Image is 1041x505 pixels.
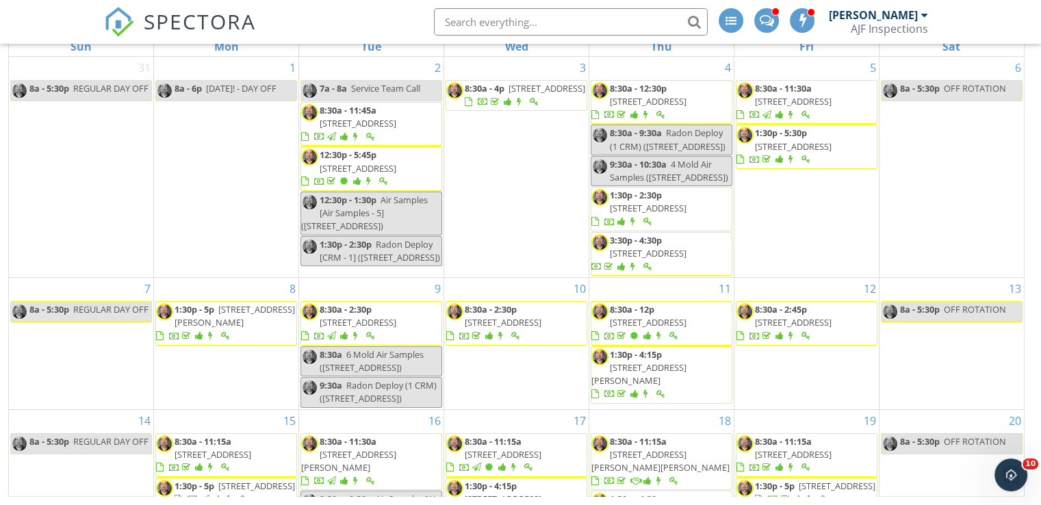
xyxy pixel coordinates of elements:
[446,480,463,497] img: levi_k.jpg
[591,82,608,99] img: levi_k.jpg
[944,303,1006,315] span: OFF ROTATION
[301,82,318,99] img: levi_k.jpg
[610,127,725,152] span: Radon Deploy (1 CRM) ([STREET_ADDRESS])
[589,278,734,409] td: Go to September 11, 2025
[301,148,318,166] img: levi_k.jpg
[206,82,277,94] span: [DATE]! - DAY OFF
[736,127,832,165] a: 1:30p - 5:30p [STREET_ADDRESS]
[465,82,585,107] a: 8:30a - 4p [STREET_ADDRESS]
[136,410,153,432] a: Go to September 14, 2025
[879,57,1024,278] td: Go to September 6, 2025
[591,303,608,320] img: levi_k.jpg
[755,480,875,505] a: 1:30p - 5p [STREET_ADDRESS]
[861,278,879,300] a: Go to September 12, 2025
[882,82,899,99] img: levi_k.jpg
[301,194,318,211] img: levi_k.jpg
[281,410,298,432] a: Go to September 15, 2025
[301,148,396,187] a: 12:30p - 5:45p [STREET_ADDRESS]
[589,57,734,278] td: Go to September 4, 2025
[591,232,732,276] a: 3:30p - 4:30p [STREET_ADDRESS]
[591,187,732,231] a: 1:30p - 2:30p [STREET_ADDRESS]
[175,435,231,448] span: 8:30a - 11:15a
[320,493,372,505] span: 8:30a - 9:30a
[446,435,541,474] a: 8:30a - 11:15a [STREET_ADDRESS]
[156,82,173,99] img: levi_k.jpg
[156,435,251,474] a: 8:30a - 11:15a [STREET_ADDRESS]
[29,82,69,94] span: 8a - 5:30p
[444,278,589,409] td: Go to September 10, 2025
[755,316,832,328] span: [STREET_ADDRESS]
[11,82,28,99] img: levi_k.jpg
[154,278,299,409] td: Go to September 8, 2025
[73,303,149,315] span: REGULAR DAY OFF
[736,435,754,452] img: levi_k.jpg
[320,303,372,315] span: 8:30a - 2:30p
[736,435,832,474] a: 8:30a - 11:15a [STREET_ADDRESS]
[591,348,608,365] img: levi_k.jpg
[68,37,94,56] a: Sunday
[610,189,662,201] span: 1:30p - 2:30p
[359,37,384,56] a: Tuesday
[610,82,667,94] span: 8:30a - 12:30p
[320,117,396,129] span: [STREET_ADDRESS]
[648,37,675,56] a: Thursday
[577,57,589,79] a: Go to September 3, 2025
[156,435,173,452] img: levi_k.jpg
[591,80,732,125] a: 8:30a - 12:30p [STREET_ADDRESS]
[509,82,585,94] span: [STREET_ADDRESS]
[571,278,589,300] a: Go to September 10, 2025
[320,82,347,94] span: 7a - 8a
[11,303,28,320] img: levi_k.jpg
[175,303,214,315] span: 1:30p - 5p
[591,348,686,400] a: 1:30p - 4:15p [STREET_ADDRESS][PERSON_NAME]
[465,480,517,492] span: 1:30p - 4:15p
[29,435,69,448] span: 8a - 5:30p
[320,162,396,174] span: [STREET_ADDRESS]
[301,238,318,255] img: levi_k.jpg
[446,82,463,99] img: levi_k.jpg
[736,480,754,497] img: levi_k.jpg
[861,410,879,432] a: Go to September 19, 2025
[736,82,832,120] a: 8:30a - 11:30a [STREET_ADDRESS]
[446,303,463,320] img: levi_k.jpg
[287,57,298,79] a: Go to September 1, 2025
[610,127,662,139] span: 8:30a - 9:30a
[175,303,295,328] span: [STREET_ADDRESS][PERSON_NAME]
[156,480,173,497] img: levi_k.jpg
[799,480,875,492] span: [STREET_ADDRESS]
[610,234,662,246] span: 3:30p - 4:30p
[9,57,154,278] td: Go to August 31, 2025
[610,435,667,448] span: 8:30a - 11:15a
[610,348,662,361] span: 1:30p - 4:15p
[155,301,297,346] a: 1:30p - 5p [STREET_ADDRESS][PERSON_NAME]
[755,480,795,492] span: 1:30p - 5p
[734,278,879,409] td: Go to September 12, 2025
[300,146,442,191] a: 12:30p - 5:45p [STREET_ADDRESS]
[610,158,667,170] span: 9:30a - 10:30a
[320,348,424,374] span: 6 Mold Air Samples ([STREET_ADDRESS])
[465,303,517,315] span: 8:30a - 2:30p
[591,435,730,487] a: 8:30a - 11:15a [STREET_ADDRESS][PERSON_NAME][PERSON_NAME]
[320,238,440,263] span: Radon Deploy [CRM - 1] ([STREET_ADDRESS])
[434,8,708,36] input: Search everything...
[175,448,251,461] span: [STREET_ADDRESS]
[320,316,396,328] span: [STREET_ADDRESS]
[736,301,877,346] a: 8:30a - 2:45p [STREET_ADDRESS]
[426,410,444,432] a: Go to September 16, 2025
[465,493,541,505] span: [STREET_ADDRESS]
[591,158,608,175] img: levi_k.jpg
[320,348,342,361] span: 8:30a
[736,125,877,169] a: 1:30p - 5:30p [STREET_ADDRESS]
[797,37,817,56] a: Friday
[104,18,256,47] a: SPECTORA
[755,435,812,448] span: 8:30a - 11:15a
[755,95,832,107] span: [STREET_ADDRESS]
[994,458,1027,491] iframe: Intercom live chat
[175,480,214,492] span: 1:30p - 5p
[755,82,812,94] span: 8:30a - 11:30a
[301,379,318,396] img: levi_k.jpg
[300,102,442,146] a: 8:30a - 11:45a [STREET_ADDRESS]
[465,316,541,328] span: [STREET_ADDRESS]
[320,435,376,448] span: 8:30a - 11:30a
[571,410,589,432] a: Go to September 17, 2025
